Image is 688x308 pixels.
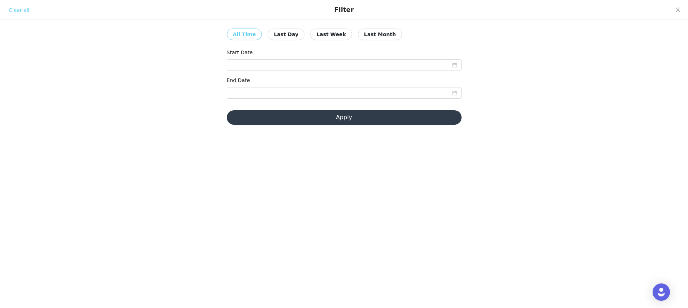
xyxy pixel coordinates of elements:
[310,29,352,40] button: Last Week
[227,50,253,55] label: Start Date
[452,90,457,95] i: icon: calendar
[227,77,250,83] label: End Date
[227,29,262,40] button: All Time
[334,6,354,14] div: Filter
[452,63,457,68] i: icon: calendar
[358,29,402,40] button: Last Month
[268,29,304,40] button: Last Day
[9,7,29,14] div: Clear all
[653,283,670,301] div: Open Intercom Messenger
[675,7,681,13] i: icon: close
[227,110,462,125] button: Apply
